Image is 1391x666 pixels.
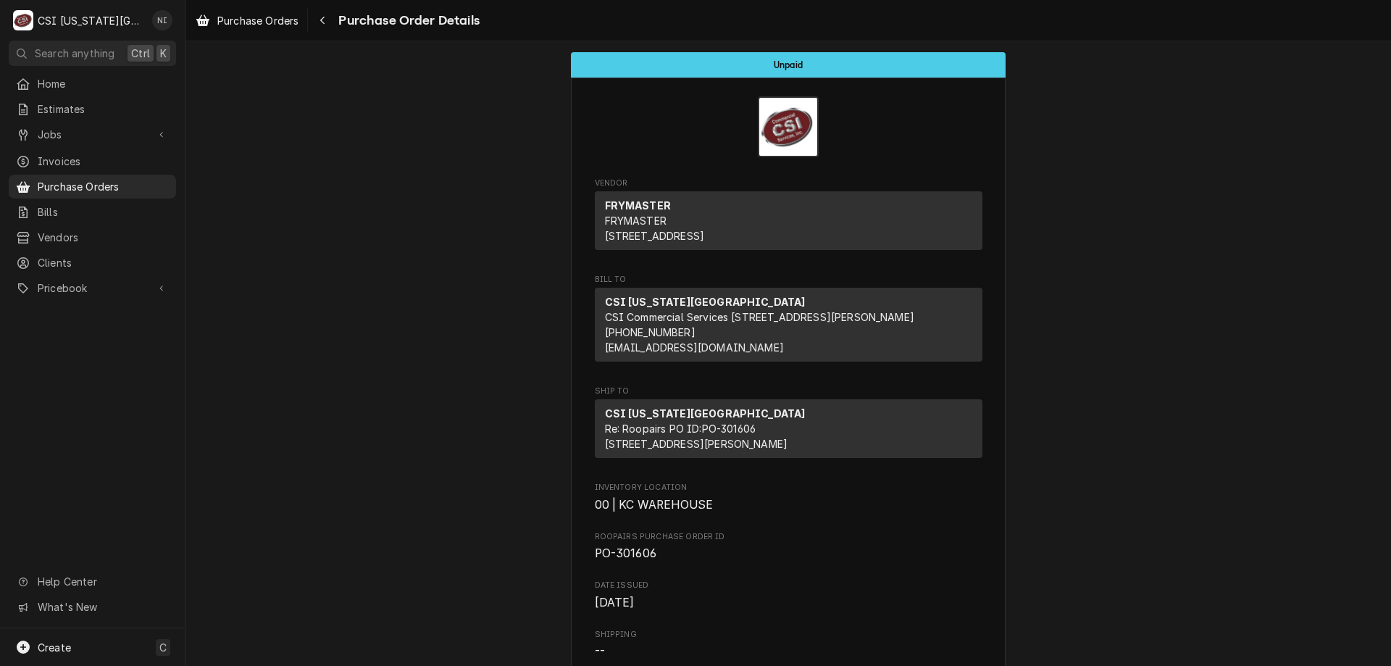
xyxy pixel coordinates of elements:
[9,595,176,619] a: Go to What's New
[758,96,819,157] img: Logo
[595,274,982,286] span: Bill To
[38,574,167,589] span: Help Center
[38,127,147,142] span: Jobs
[131,46,150,61] span: Ctrl
[9,175,176,199] a: Purchase Orders
[595,531,982,562] div: Roopairs Purchase Order ID
[595,531,982,543] span: Roopairs Purchase Order ID
[38,76,169,91] span: Home
[605,296,806,308] strong: CSI [US_STATE][GEOGRAPHIC_DATA]
[35,46,114,61] span: Search anything
[595,191,982,250] div: Vendor
[38,154,169,169] span: Invoices
[38,101,169,117] span: Estimates
[38,280,147,296] span: Pricebook
[595,594,982,612] span: Date Issued
[159,640,167,655] span: C
[595,399,982,458] div: Ship To
[605,326,695,338] a: [PHONE_NUMBER]
[9,225,176,249] a: Vendors
[38,179,169,194] span: Purchase Orders
[595,178,982,189] span: Vendor
[595,596,635,609] span: [DATE]
[595,288,982,367] div: Bill To
[38,230,169,245] span: Vendors
[13,10,33,30] div: CSI Kansas City's Avatar
[9,41,176,66] button: Search anythingCtrlK
[13,10,33,30] div: C
[605,199,671,212] strong: FRYMASTER
[595,580,982,611] div: Date Issued
[9,200,176,224] a: Bills
[9,251,176,275] a: Clients
[595,545,982,562] span: Roopairs Purchase Order ID
[9,122,176,146] a: Go to Jobs
[605,341,784,354] a: [EMAIL_ADDRESS][DOMAIN_NAME]
[9,72,176,96] a: Home
[334,11,480,30] span: Purchase Order Details
[9,97,176,121] a: Estimates
[605,407,806,420] strong: CSI [US_STATE][GEOGRAPHIC_DATA]
[9,570,176,594] a: Go to Help Center
[595,496,982,514] span: Inventory Location
[38,255,169,270] span: Clients
[595,482,982,494] span: Inventory Location
[9,276,176,300] a: Go to Pricebook
[152,10,172,30] div: Nate Ingram's Avatar
[595,178,982,257] div: Purchase Order Vendor
[595,399,982,464] div: Ship To
[190,9,304,33] a: Purchase Orders
[595,288,982,362] div: Bill To
[311,9,334,32] button: Navigate back
[38,641,71,654] span: Create
[595,191,982,256] div: Vendor
[605,311,914,323] span: CSI Commercial Services [STREET_ADDRESS][PERSON_NAME]
[605,438,788,450] span: [STREET_ADDRESS][PERSON_NAME]
[595,629,982,641] span: Shipping
[595,498,714,512] span: 00 | KC WAREHOUSE
[160,46,167,61] span: K
[9,149,176,173] a: Invoices
[595,386,982,465] div: Purchase Order Ship To
[605,215,705,242] span: FRYMASTER [STREET_ADDRESS]
[217,13,298,28] span: Purchase Orders
[595,546,656,560] span: PO-301606
[774,60,803,70] span: Unpaid
[595,386,982,397] span: Ship To
[38,599,167,615] span: What's New
[571,52,1006,78] div: Status
[38,204,169,220] span: Bills
[605,423,756,435] span: Re: Roopairs PO ID: PO-301606
[595,580,982,591] span: Date Issued
[595,644,605,658] span: --
[595,482,982,513] div: Inventory Location
[38,13,144,28] div: CSI [US_STATE][GEOGRAPHIC_DATA]
[152,10,172,30] div: NI
[595,274,982,368] div: Purchase Order Bill To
